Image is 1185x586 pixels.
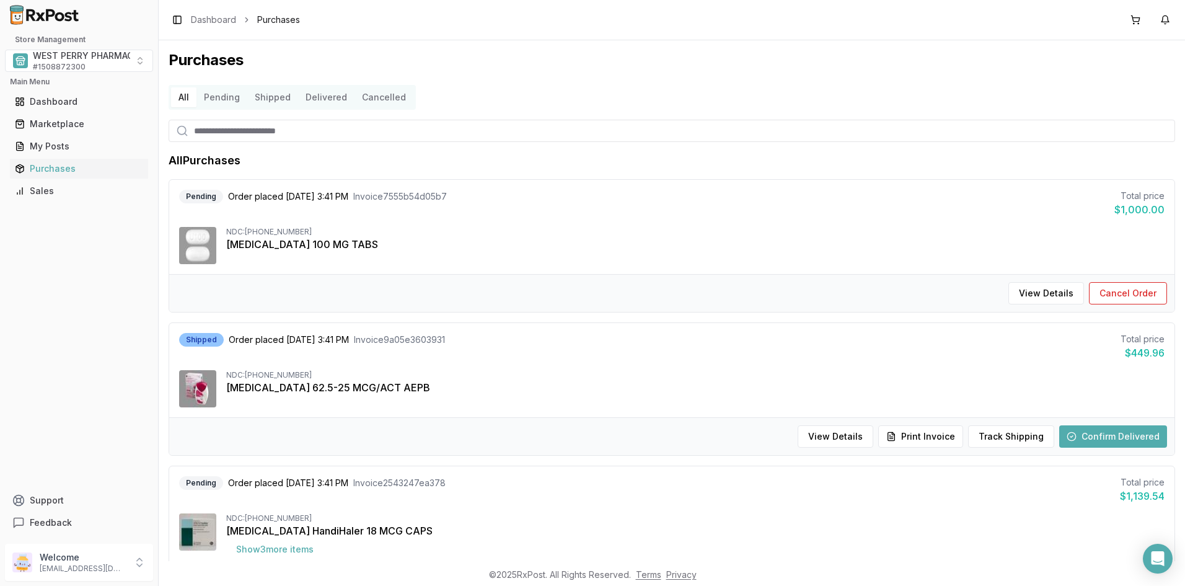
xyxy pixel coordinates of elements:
[15,140,143,153] div: My Posts
[353,190,447,203] span: Invoice 7555b54d05b7
[5,136,153,156] button: My Posts
[1121,345,1165,360] div: $449.96
[5,114,153,134] button: Marketplace
[12,553,32,572] img: User avatar
[1008,282,1084,304] button: View Details
[226,370,1165,380] div: NDC: [PHONE_NUMBER]
[191,14,236,26] a: Dashboard
[179,476,223,490] div: Pending
[666,569,697,580] a: Privacy
[33,50,157,62] span: WEST PERRY PHARMACY INC
[10,113,148,135] a: Marketplace
[10,180,148,202] a: Sales
[298,87,355,107] button: Delivered
[878,425,963,448] button: Print Invoice
[40,551,126,564] p: Welcome
[247,87,298,107] button: Shipped
[1114,202,1165,217] div: $1,000.00
[5,512,153,534] button: Feedback
[10,91,148,113] a: Dashboard
[191,14,300,26] nav: breadcrumb
[15,185,143,197] div: Sales
[10,135,148,158] a: My Posts
[355,87,413,107] button: Cancelled
[179,333,224,347] div: Shipped
[968,425,1054,448] button: Track Shipping
[30,517,72,529] span: Feedback
[33,62,86,72] span: # 1508872300
[636,569,661,580] a: Terms
[1114,190,1165,202] div: Total price
[1089,282,1167,304] button: Cancel Order
[226,523,1165,538] div: [MEDICAL_DATA] HandiHaler 18 MCG CAPS
[1121,333,1165,345] div: Total price
[257,14,300,26] span: Purchases
[15,95,143,108] div: Dashboard
[179,513,216,551] img: Spiriva HandiHaler 18 MCG CAPS
[354,334,445,346] span: Invoice 9a05e3603931
[15,162,143,175] div: Purchases
[228,190,348,203] span: Order placed [DATE] 3:41 PM
[169,152,240,169] h1: All Purchases
[169,50,1175,70] h1: Purchases
[10,158,148,180] a: Purchases
[229,334,349,346] span: Order placed [DATE] 3:41 PM
[179,190,223,203] div: Pending
[196,87,247,107] button: Pending
[5,92,153,112] button: Dashboard
[353,477,446,489] span: Invoice 2543247ea378
[228,477,348,489] span: Order placed [DATE] 3:41 PM
[1143,544,1173,574] div: Open Intercom Messenger
[1059,425,1167,448] button: Confirm Delivered
[1120,489,1165,504] div: $1,139.54
[15,118,143,130] div: Marketplace
[1120,476,1165,489] div: Total price
[226,513,1165,523] div: NDC: [PHONE_NUMBER]
[226,227,1165,237] div: NDC: [PHONE_NUMBER]
[5,50,153,72] button: Select a view
[226,237,1165,252] div: [MEDICAL_DATA] 100 MG TABS
[226,538,324,561] button: Show3more items
[226,380,1165,395] div: [MEDICAL_DATA] 62.5-25 MCG/ACT AEPB
[179,227,216,264] img: Ubrelvy 100 MG TABS
[171,87,196,107] button: All
[5,159,153,179] button: Purchases
[179,370,216,407] img: Anoro Ellipta 62.5-25 MCG/ACT AEPB
[40,564,126,574] p: [EMAIL_ADDRESS][DOMAIN_NAME]
[5,489,153,512] button: Support
[5,5,84,25] img: RxPost Logo
[10,77,148,87] h2: Main Menu
[5,181,153,201] button: Sales
[5,35,153,45] h2: Store Management
[798,425,873,448] button: View Details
